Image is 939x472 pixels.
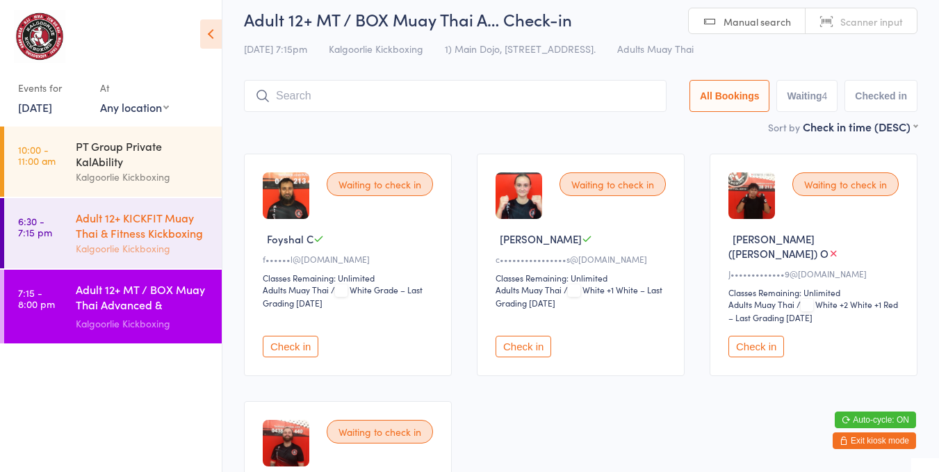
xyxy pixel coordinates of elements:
time: 7:15 - 8:00 pm [18,287,55,309]
div: Adults Muay Thai [263,284,329,295]
img: image1756205489.png [263,172,309,219]
div: f••••••l@[DOMAIN_NAME] [263,253,437,265]
button: Check in [728,336,784,357]
span: [DATE] 7:15pm [244,42,307,56]
button: Auto-cycle: ON [835,412,916,428]
img: image1732099010.png [496,172,542,219]
div: At [100,76,169,99]
a: [DATE] [18,99,52,115]
span: Manual search [724,15,791,29]
div: 4 [822,90,828,101]
div: Adults Muay Thai [728,298,794,310]
div: PT Group Private KalAbility [76,138,210,169]
span: Kalgoorlie Kickboxing [329,42,423,56]
a: 7:15 -8:00 pmAdult 12+ MT / BOX Muay Thai Advanced & SPARRINGKalgoorlie Kickboxing [4,270,222,343]
div: Waiting to check in [560,172,666,196]
input: Search [244,80,667,112]
span: Adults Muay Thai [617,42,694,56]
span: Foyshal C [267,231,313,246]
div: J•••••••••••••9@[DOMAIN_NAME] [728,268,903,279]
button: Checked in [844,80,917,112]
img: image1742987872.png [263,420,309,466]
button: Check in [263,336,318,357]
div: Adult 12+ KICKFIT Muay Thai & Fitness Kickboxing [76,210,210,241]
span: 1) Main Dojo, [STREET_ADDRESS]. [445,42,596,56]
span: [PERSON_NAME] [500,231,582,246]
time: 6:30 - 7:15 pm [18,215,52,238]
div: Kalgoorlie Kickboxing [76,241,210,257]
h2: Adult 12+ MT / BOX Muay Thai A… Check-in [244,8,917,31]
div: Classes Remaining: Unlimited [728,286,903,298]
button: Exit kiosk mode [833,432,916,449]
img: image1748949611.png [728,172,775,219]
div: c••••••••••••••••s@[DOMAIN_NAME] [496,253,670,265]
div: Classes Remaining: Unlimited [496,272,670,284]
span: Scanner input [840,15,903,29]
div: Check in time (DESC) [803,119,917,134]
div: Waiting to check in [327,420,433,443]
div: Events for [18,76,86,99]
label: Sort by [768,120,800,134]
div: Waiting to check in [327,172,433,196]
div: Any location [100,99,169,115]
div: Adult 12+ MT / BOX Muay Thai Advanced & SPARRING [76,282,210,316]
div: Kalgoorlie Kickboxing [76,316,210,332]
div: Classes Remaining: Unlimited [263,272,437,284]
button: All Bookings [689,80,770,112]
div: Adults Muay Thai [496,284,562,295]
a: 10:00 -11:00 amPT Group Private KalAbilityKalgoorlie Kickboxing [4,127,222,197]
div: Kalgoorlie Kickboxing [76,169,210,185]
div: Waiting to check in [792,172,899,196]
a: 6:30 -7:15 pmAdult 12+ KICKFIT Muay Thai & Fitness KickboxingKalgoorlie Kickboxing [4,198,222,268]
img: Kalgoorlie Kickboxing [14,10,65,63]
button: Check in [496,336,551,357]
time: 10:00 - 11:00 am [18,144,56,166]
span: [PERSON_NAME] ([PERSON_NAME]) O [728,231,828,261]
button: Waiting4 [776,80,838,112]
